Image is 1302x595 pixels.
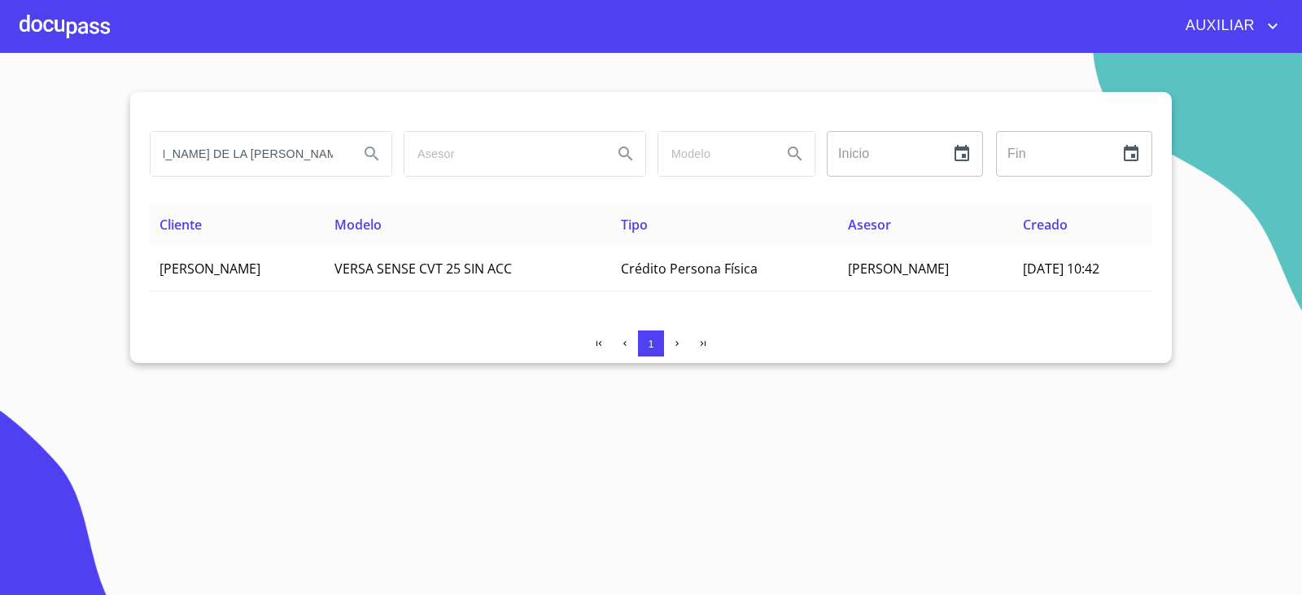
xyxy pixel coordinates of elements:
[621,216,648,234] span: Tipo
[1173,13,1263,39] span: AUXILIAR
[352,134,391,173] button: Search
[1023,216,1068,234] span: Creado
[848,260,949,278] span: [PERSON_NAME]
[658,132,769,176] input: search
[151,132,346,176] input: search
[159,216,202,234] span: Cliente
[621,260,758,278] span: Crédito Persona Física
[848,216,891,234] span: Asesor
[1023,260,1099,278] span: [DATE] 10:42
[334,260,512,278] span: VERSA SENSE CVT 25 SIN ACC
[606,134,645,173] button: Search
[159,260,260,278] span: [PERSON_NAME]
[776,134,815,173] button: Search
[638,330,664,357] button: 1
[648,338,653,350] span: 1
[1173,13,1282,39] button: account of current user
[404,132,600,176] input: search
[334,216,382,234] span: Modelo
